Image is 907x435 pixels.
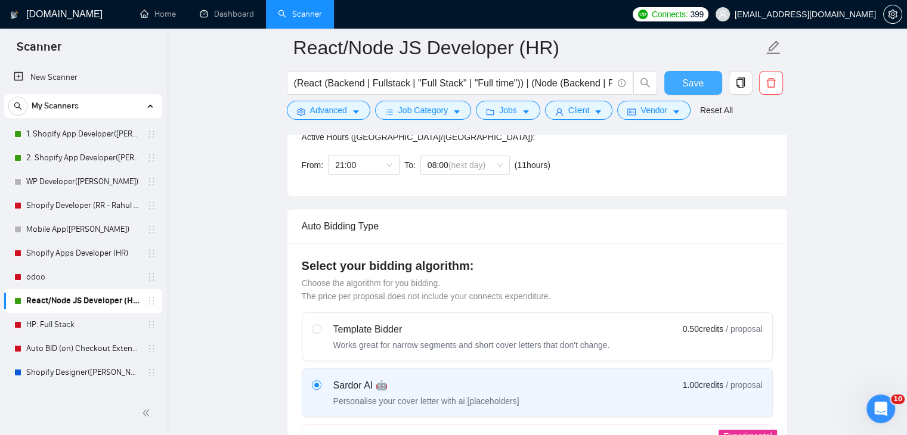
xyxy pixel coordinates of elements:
[385,107,394,116] span: bars
[26,146,140,170] a: 2. Shopify App Developer([PERSON_NAME])
[333,339,610,351] div: Works great for narrow segments and short cover letters that don't change.
[515,160,550,170] span: ( 11 hours)
[26,122,140,146] a: 1. Shopify App Developer([PERSON_NAME])
[333,395,519,407] div: Personalise your cover letter with ai [placeholders]
[147,296,156,306] span: holder
[8,97,27,116] button: search
[26,337,140,361] a: Auto BID (on) Checkout Extension Shopify - RR
[719,10,727,18] span: user
[294,76,612,91] input: Search Freelance Jobs...
[302,257,773,274] h4: Select your bidding algorithm:
[683,322,723,335] span: 0.50 credits
[293,33,763,63] input: Scanner name...
[375,101,471,120] button: barsJob Categorycaret-down
[398,104,448,117] span: Job Category
[682,76,704,91] span: Save
[568,104,590,117] span: Client
[302,160,324,170] span: From:
[486,107,494,116] span: folder
[147,129,156,139] span: holder
[147,320,156,330] span: holder
[333,378,519,393] div: Sardor AI 🤖
[729,77,752,88] span: copy
[26,289,140,313] a: React/Node JS Developer (HR)
[638,10,648,19] img: upwork-logo.png
[760,77,782,88] span: delete
[700,104,733,117] a: Reset All
[26,170,140,194] a: WP Developer([PERSON_NAME])
[683,378,723,392] span: 1.00 credits
[26,194,140,218] a: Shopify Developer (RR - Rahul R)
[633,71,657,95] button: search
[352,107,360,116] span: caret-down
[147,201,156,210] span: holder
[335,156,392,174] span: 21:00
[4,66,162,89] li: New Scanner
[766,40,781,55] span: edit
[287,101,370,120] button: settingAdvancedcaret-down
[333,322,610,337] div: Template Bidder
[522,107,530,116] span: caret-down
[652,8,688,21] span: Connects:
[883,5,902,24] button: setting
[9,102,27,110] span: search
[26,384,140,408] a: Custom Shopify Development (RR - Radhika R)
[759,71,783,95] button: delete
[664,71,722,95] button: Save
[476,101,540,120] button: folderJobscaret-down
[142,407,154,419] span: double-left
[618,79,626,87] span: info-circle
[453,107,461,116] span: caret-down
[200,9,254,19] a: dashboardDashboard
[891,394,905,404] span: 10
[26,265,140,289] a: odoo
[617,101,690,120] button: idcardVendorcaret-down
[10,5,18,24] img: logo
[672,107,680,116] span: caret-down
[302,209,773,243] div: Auto Bidding Type
[147,225,156,234] span: holder
[140,9,176,19] a: homeHome
[26,218,140,241] a: Mobile App([PERSON_NAME])
[866,394,895,423] iframe: Intercom live chat
[404,160,416,170] span: To:
[545,101,613,120] button: userClientcaret-down
[729,71,753,95] button: copy
[147,177,156,187] span: holder
[7,38,71,63] span: Scanner
[26,241,140,265] a: Shopify Apps Developer (HR)
[14,66,153,89] a: New Scanner
[884,10,902,19] span: setting
[726,379,762,391] span: / proposal
[594,107,602,116] span: caret-down
[883,10,902,19] a: setting
[278,9,322,19] a: searchScanner
[147,344,156,353] span: holder
[26,361,140,384] a: Shopify Designer([PERSON_NAME])
[627,107,636,116] span: idcard
[26,313,140,337] a: HP: Full Stack
[32,94,79,118] span: My Scanners
[726,323,762,335] span: / proposal
[690,8,703,21] span: 399
[302,132,535,142] span: Active Hours ( [GEOGRAPHIC_DATA]/[GEOGRAPHIC_DATA] ):
[310,104,347,117] span: Advanced
[448,160,485,170] span: (next day)
[302,278,551,301] span: Choose the algorithm for you bidding. The price per proposal does not include your connects expen...
[147,272,156,282] span: holder
[555,107,564,116] span: user
[640,104,667,117] span: Vendor
[428,156,503,174] span: 08:00
[499,104,517,117] span: Jobs
[147,153,156,163] span: holder
[147,248,156,258] span: holder
[634,77,657,88] span: search
[147,368,156,377] span: holder
[297,107,305,116] span: setting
